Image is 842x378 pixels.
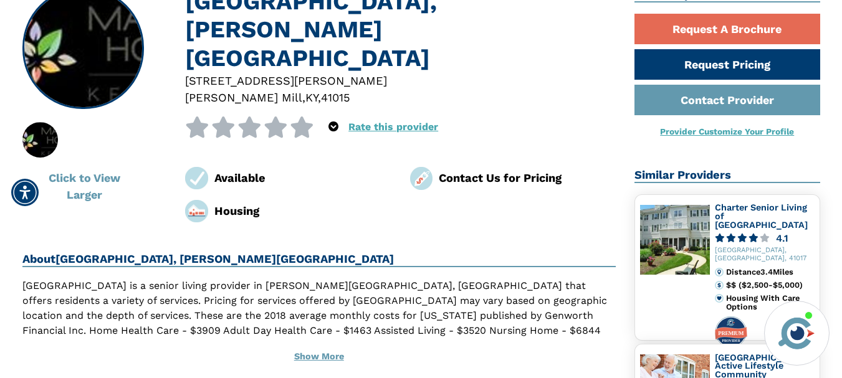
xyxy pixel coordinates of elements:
[22,163,147,210] button: Click to View Larger
[634,85,820,115] a: Contact Provider
[185,72,616,89] div: [STREET_ADDRESS][PERSON_NAME]
[595,123,830,293] iframe: iframe
[9,122,72,158] img: Spring Hill Village, Taylor Mill KY
[726,294,814,312] div: Housing With Care Options
[328,116,338,138] div: Popover trigger
[634,14,820,44] a: Request A Brochure
[214,169,391,186] div: Available
[715,294,724,303] img: primary.svg
[715,316,747,347] img: premium-profile-badge.svg
[318,91,321,104] span: ,
[348,121,438,133] a: Rate this provider
[22,278,616,353] p: [GEOGRAPHIC_DATA] is a senior living provider in [PERSON_NAME][GEOGRAPHIC_DATA], [GEOGRAPHIC_DATA...
[214,202,391,219] div: Housing
[185,91,302,104] span: [PERSON_NAME] Mill
[775,312,818,354] img: avatar
[305,91,318,104] span: KY
[302,91,305,104] span: ,
[22,343,616,371] button: Show More
[321,89,350,106] div: 41015
[22,252,616,267] h2: About [GEOGRAPHIC_DATA], [PERSON_NAME][GEOGRAPHIC_DATA]
[11,179,39,206] div: Accessibility Menu
[634,49,820,80] a: Request Pricing
[439,169,616,186] div: Contact Us for Pricing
